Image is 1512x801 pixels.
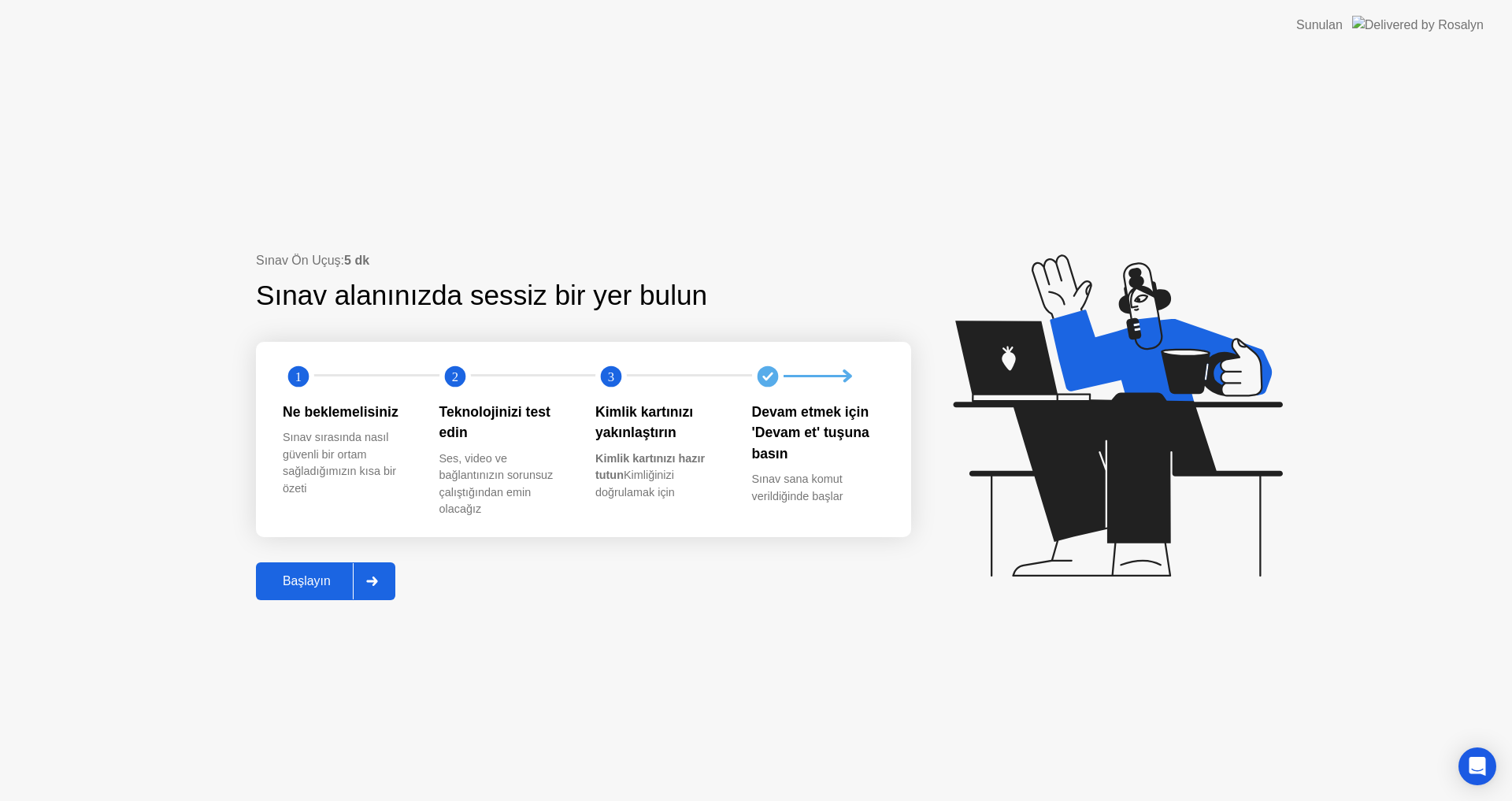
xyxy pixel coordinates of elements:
div: Teknolojinizi test edin [439,402,571,443]
div: Sınav sana komut verildiğinde başlar [752,471,884,505]
div: Sınav Ön Uçuş: [256,251,911,270]
div: Sınav alanınızda sessiz bir yer bulun [256,275,811,317]
div: Kimliğinizi doğrulamak için [595,451,727,502]
div: Başlayın [261,574,353,588]
div: Devam etmek için 'Devam et' tuşuna basın [752,402,884,464]
text: 1 [295,369,302,384]
b: 5 dk [344,254,369,267]
div: Ses, video ve bağlantınızın sorunsuz çalıştığından emin olacağız [439,451,571,518]
b: Kimlik kartınızı hazır tutun [595,452,705,482]
button: Başlayın [256,562,395,600]
div: Sınav sırasında nasıl güvenli bir ortam sağladığımızın kısa bir özeti [283,429,414,497]
div: Kimlik kartınızı yakınlaştırın [595,402,727,443]
div: Sunulan [1296,16,1343,35]
img: Delivered by Rosalyn [1352,16,1484,34]
div: Ne beklemelisiniz [283,402,414,422]
div: Open Intercom Messenger [1458,747,1496,785]
text: 2 [451,369,458,384]
text: 3 [608,369,614,384]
